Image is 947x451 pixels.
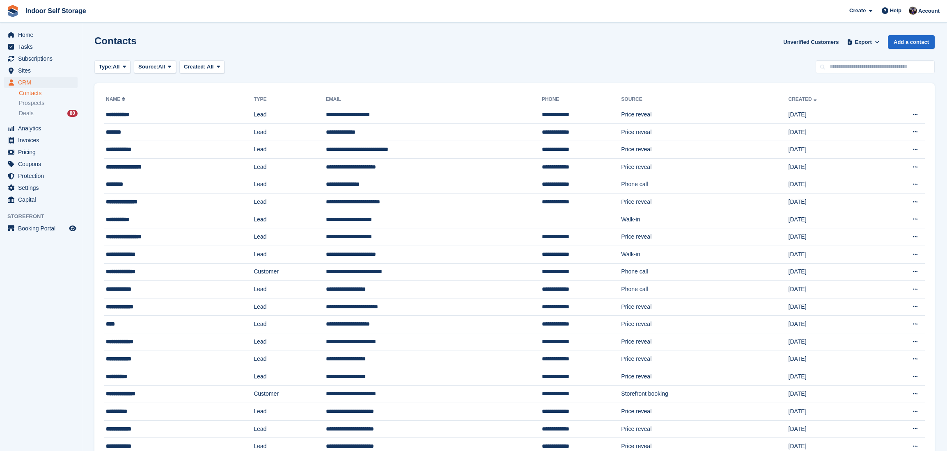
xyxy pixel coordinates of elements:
[254,351,326,368] td: Lead
[4,41,78,52] a: menu
[254,194,326,211] td: Lead
[184,64,206,70] span: Created:
[18,77,67,88] span: CRM
[789,333,875,351] td: [DATE]
[918,7,940,15] span: Account
[621,194,788,211] td: Price reveal
[18,134,67,146] span: Invoices
[621,298,788,316] td: Price reveal
[254,176,326,194] td: Lead
[888,35,935,49] a: Add a contact
[789,123,875,141] td: [DATE]
[4,123,78,134] a: menu
[4,53,78,64] a: menu
[621,316,788,333] td: Price reveal
[158,63,165,71] span: All
[542,93,621,106] th: Phone
[254,316,326,333] td: Lead
[789,281,875,298] td: [DATE]
[18,29,67,41] span: Home
[207,64,214,70] span: All
[254,368,326,386] td: Lead
[18,123,67,134] span: Analytics
[621,93,788,106] th: Source
[18,53,67,64] span: Subscriptions
[18,158,67,170] span: Coupons
[18,65,67,76] span: Sites
[254,93,326,106] th: Type
[22,4,89,18] a: Indoor Self Storage
[254,385,326,403] td: Customer
[254,158,326,176] td: Lead
[789,368,875,386] td: [DATE]
[621,368,788,386] td: Price reveal
[113,63,120,71] span: All
[18,194,67,205] span: Capital
[94,35,137,46] h1: Contacts
[789,351,875,368] td: [DATE]
[621,385,788,403] td: Storefront booking
[621,141,788,159] td: Price reveal
[621,246,788,263] td: Walk-in
[621,158,788,176] td: Price reveal
[7,5,19,17] img: stora-icon-8386f47178a22dfd0bd8f6a31ec36ba5ce8667c1dd55bd0f319d3a0aa187defe.svg
[254,141,326,159] td: Lead
[789,176,875,194] td: [DATE]
[19,99,44,107] span: Prospects
[179,60,225,74] button: Created: All
[18,223,67,234] span: Booking Portal
[254,106,326,124] td: Lead
[254,333,326,351] td: Lead
[789,141,875,159] td: [DATE]
[254,263,326,281] td: Customer
[254,246,326,263] td: Lead
[789,263,875,281] td: [DATE]
[621,263,788,281] td: Phone call
[621,403,788,421] td: Price reveal
[780,35,842,49] a: Unverified Customers
[4,158,78,170] a: menu
[254,281,326,298] td: Lead
[106,96,127,102] a: Name
[19,99,78,107] a: Prospects
[789,420,875,438] td: [DATE]
[4,65,78,76] a: menu
[789,298,875,316] td: [DATE]
[99,63,113,71] span: Type:
[845,35,881,49] button: Export
[789,228,875,246] td: [DATE]
[19,89,78,97] a: Contacts
[789,316,875,333] td: [DATE]
[4,29,78,41] a: menu
[4,182,78,194] a: menu
[789,385,875,403] td: [DATE]
[789,403,875,421] td: [DATE]
[4,77,78,88] a: menu
[94,60,131,74] button: Type: All
[18,146,67,158] span: Pricing
[4,134,78,146] a: menu
[621,123,788,141] td: Price reveal
[134,60,176,74] button: Source: All
[254,420,326,438] td: Lead
[4,170,78,182] a: menu
[621,106,788,124] td: Price reveal
[68,223,78,233] a: Preview store
[621,228,788,246] td: Price reveal
[4,146,78,158] a: menu
[621,351,788,368] td: Price reveal
[18,182,67,194] span: Settings
[789,246,875,263] td: [DATE]
[855,38,872,46] span: Export
[789,211,875,228] td: [DATE]
[254,228,326,246] td: Lead
[789,194,875,211] td: [DATE]
[789,96,819,102] a: Created
[7,212,82,221] span: Storefront
[890,7,901,15] span: Help
[19,109,78,118] a: Deals 80
[621,211,788,228] td: Walk-in
[326,93,542,106] th: Email
[621,281,788,298] td: Phone call
[4,194,78,205] a: menu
